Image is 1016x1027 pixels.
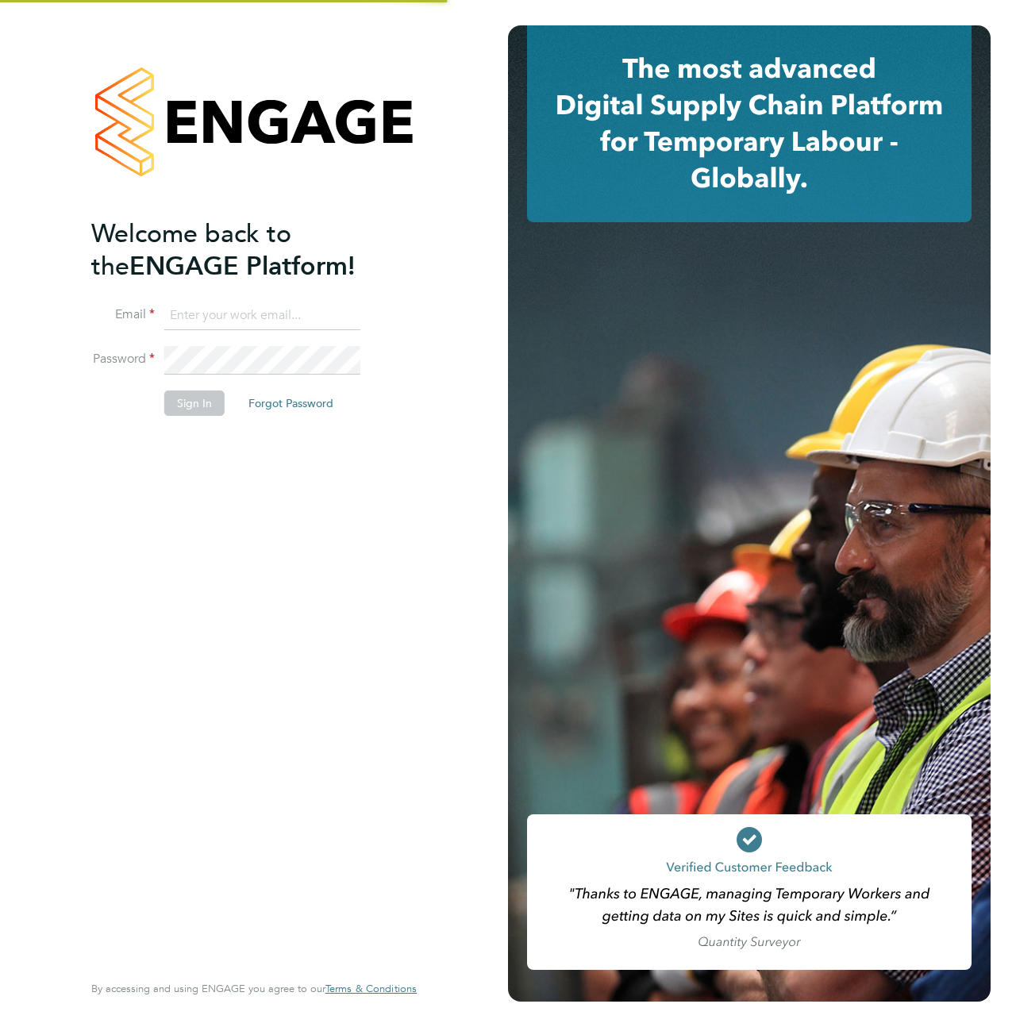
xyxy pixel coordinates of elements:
[91,218,291,282] span: Welcome back to the
[236,390,346,416] button: Forgot Password
[91,217,401,283] h2: ENGAGE Platform!
[91,351,155,367] label: Password
[164,302,360,330] input: Enter your work email...
[164,390,225,416] button: Sign In
[91,982,417,995] span: By accessing and using ENGAGE you agree to our
[325,983,417,995] a: Terms & Conditions
[91,306,155,323] label: Email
